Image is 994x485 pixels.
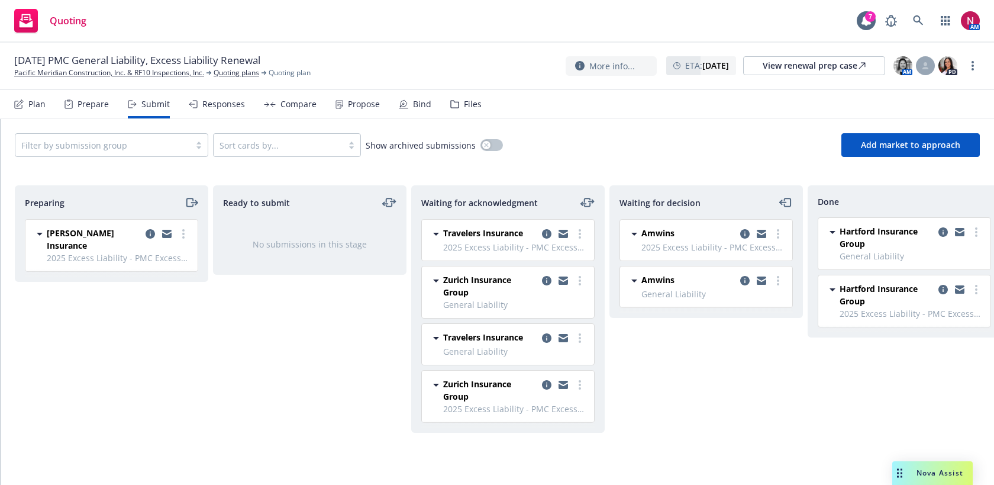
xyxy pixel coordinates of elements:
[556,378,570,392] a: copy logging email
[47,227,141,252] span: [PERSON_NAME] Insurance
[818,195,839,208] span: Done
[934,9,957,33] a: Switch app
[589,60,635,72] span: More info...
[443,403,587,415] span: 2025 Excess Liability - PMC Excess Liability
[936,282,950,297] a: copy logging email
[348,99,380,109] div: Propose
[702,60,729,71] strong: [DATE]
[443,274,537,298] span: Zurich Insurance Group
[443,331,523,343] span: Travelers Insurance
[953,282,967,297] a: copy logging email
[464,99,482,109] div: Files
[556,227,570,241] a: copy logging email
[779,195,793,210] a: moveLeft
[619,197,701,209] span: Waiting for decision
[840,307,983,320] span: 2025 Excess Liability - PMC Excess Liability
[754,227,769,241] a: copy logging email
[540,227,554,241] a: copy logging email
[413,99,431,109] div: Bind
[573,378,587,392] a: more
[269,68,311,78] span: Quoting plan
[969,282,983,297] a: more
[540,274,554,288] a: copy logging email
[566,56,657,76] button: More info...
[280,99,317,109] div: Compare
[382,195,396,210] a: moveLeftRight
[966,59,980,73] a: more
[184,195,198,210] a: moveRight
[160,227,174,241] a: copy logging email
[641,274,674,286] span: Amwins
[443,241,587,253] span: 2025 Excess Liability - PMC Excess Liability
[443,345,587,358] span: General Liability
[892,461,973,485] button: Nova Assist
[9,4,91,37] a: Quoting
[738,274,752,288] a: copy logging email
[840,282,934,307] span: Hartford Insurance Group
[906,9,930,33] a: Search
[573,331,587,345] a: more
[879,9,903,33] a: Report a Bug
[25,197,64,209] span: Preparing
[936,225,950,239] a: copy logging email
[421,197,538,209] span: Waiting for acknowledgment
[916,468,963,478] span: Nova Assist
[840,250,983,262] span: General Liability
[141,99,170,109] div: Submit
[223,197,290,209] span: Ready to submit
[743,56,885,75] a: View renewal prep case
[556,274,570,288] a: copy logging email
[961,11,980,30] img: photo
[641,227,674,239] span: Amwins
[176,227,191,241] a: more
[969,225,983,239] a: more
[953,225,967,239] a: copy logging email
[366,139,476,152] span: Show archived submissions
[641,241,785,253] span: 2025 Excess Liability - PMC Excess Liability
[50,16,86,25] span: Quoting
[685,59,729,72] span: ETA :
[893,56,912,75] img: photo
[143,227,157,241] a: copy logging email
[214,68,259,78] a: Quoting plans
[840,225,934,250] span: Hartford Insurance Group
[754,274,769,288] a: copy logging email
[540,378,554,392] a: copy logging email
[443,378,537,403] span: Zurich Insurance Group
[233,238,387,250] div: No submissions in this stage
[738,227,752,241] a: copy logging email
[861,139,960,150] span: Add market to approach
[556,331,570,345] a: copy logging email
[841,133,980,157] button: Add market to approach
[540,331,554,345] a: copy logging email
[771,227,785,241] a: more
[763,57,866,75] div: View renewal prep case
[938,56,957,75] img: photo
[14,53,260,68] span: [DATE] PMC General Liability, Excess Liability Renewal
[28,99,46,109] div: Plan
[865,11,876,21] div: 7
[443,298,587,311] span: General Liability
[443,227,523,239] span: Travelers Insurance
[202,99,245,109] div: Responses
[641,288,785,300] span: General Liability
[580,195,595,210] a: moveLeftRight
[78,99,109,109] div: Prepare
[47,252,191,264] span: 2025 Excess Liability - PMC Excess Liability
[14,68,204,78] a: Pacific Meridian Construction, Inc. & RF10 Inspections, Inc.
[573,227,587,241] a: more
[892,461,907,485] div: Drag to move
[573,274,587,288] a: more
[771,274,785,288] a: more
